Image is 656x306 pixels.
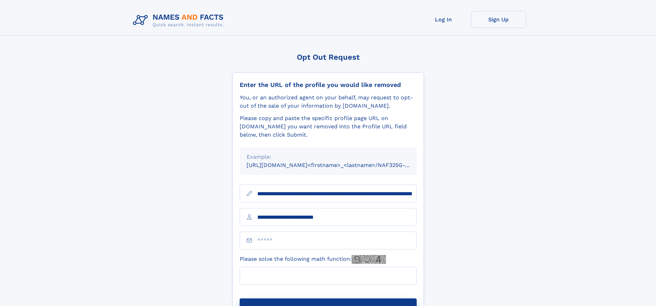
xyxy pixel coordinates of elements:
[240,81,417,89] div: Enter the URL of the profile you would like removed
[416,11,471,28] a: Log In
[130,11,229,30] img: Logo Names and Facts
[232,53,424,61] div: Opt Out Request
[240,255,386,264] label: Please solve the following math function:
[247,153,410,161] div: Example:
[240,93,417,110] div: You, or an authorized agent on your behalf, may request to opt-out of the sale of your informatio...
[240,114,417,139] div: Please copy and paste the specific profile page URL on [DOMAIN_NAME] you want removed into the Pr...
[471,11,526,28] a: Sign Up
[247,162,430,168] small: [URL][DOMAIN_NAME]<firstname>_<lastname>/NAF325G-xxxxxxxx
